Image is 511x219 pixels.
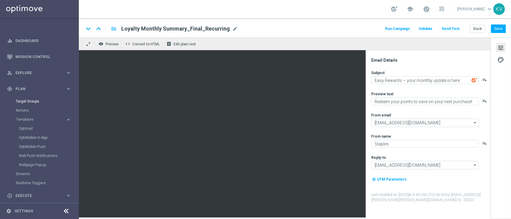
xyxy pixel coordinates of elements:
[94,24,103,33] i: keyboard_arrow_up
[66,117,71,123] i: keyboard_arrow_right
[124,40,163,48] button: code Convert to HTML
[472,161,478,169] i: arrow_drop_down
[497,44,504,52] span: tune
[486,6,493,12] span: keyboard_arrow_down
[7,49,71,65] div: Mission Control
[456,198,474,202] span: | ID: 33533
[111,25,117,32] i: folder
[16,118,59,121] span: Templates
[7,54,72,59] button: Mission Control
[19,144,63,149] a: OptiMobile Push
[7,70,72,75] button: person_search Explore keyboard_arrow_right
[482,141,487,146] button: playlist_add
[19,162,63,167] a: Webpage Pop-up
[16,172,63,176] a: Streams
[66,86,71,92] i: keyboard_arrow_right
[15,209,33,213] a: Settings
[7,38,12,44] i: equalizer
[472,119,478,127] i: arrow_drop_down
[166,41,171,46] i: receipt
[418,25,433,33] button: Validate
[419,27,432,31] span: Validate
[371,57,490,63] div: Email Details
[16,106,78,115] div: Actions
[497,56,504,64] span: palette
[15,194,66,198] span: Execute
[97,40,121,48] button: remove_red_eye Preview
[19,160,78,169] div: Webpage Pop-up
[16,169,78,178] div: Streams
[482,99,487,103] button: playlist_add
[371,176,407,183] button: my_location UTM Parameters
[7,86,12,92] i: gps_fixed
[377,177,407,181] span: UTM Parameters
[7,193,72,198] div: play_circle_outline Execute keyboard_arrow_right
[19,126,63,131] a: Optimail
[132,42,160,46] span: Convert to HTML
[66,70,71,76] i: keyboard_arrow_right
[16,115,78,169] div: Templates
[15,87,66,91] span: Plan
[173,42,196,46] span: Edit plain text
[496,55,506,64] button: palette
[371,92,393,96] label: Preview text
[491,25,506,33] button: Save
[16,99,63,104] a: Target Groups
[165,40,199,48] button: receipt Edit plain text
[19,133,78,142] div: OptiMobile In-App
[493,3,505,15] div: KV
[384,25,411,33] button: Run Campaign
[15,71,66,75] span: Explore
[7,70,66,76] div: Explore
[15,49,71,65] a: Mission Control
[371,113,391,118] label: From email
[372,177,376,181] i: my_location
[66,193,71,198] i: keyboard_arrow_right
[7,87,72,91] button: gps_fixed Plan keyboard_arrow_right
[7,193,66,198] div: Execute
[6,208,12,214] i: settings
[371,70,385,75] label: Subject
[15,33,71,49] a: Dashboard
[16,178,78,188] div: Realtime Triggers
[7,33,71,49] div: Dashboard
[16,181,63,185] a: Realtime Triggers
[19,142,78,151] div: OptiMobile Push
[457,5,493,14] a: [PERSON_NAME]keyboard_arrow_down
[19,135,63,140] a: OptiMobile In-App
[121,25,230,32] span: Loyalty Monthly Summary_Final_Recurring
[371,192,490,203] label: Last modified on [DATE] at 9:49 AM UTC-04:00 by [EMAIL_ADDRESS][PERSON_NAME][PERSON_NAME][DOMAIN_...
[19,151,78,160] div: Web Push Notifications
[16,118,66,121] div: Templates
[371,119,479,127] input: Select
[482,77,487,82] button: playlist_add
[472,77,477,83] img: optiGenie.svg
[407,6,413,12] span: school
[110,24,117,34] button: folder
[84,24,93,33] i: keyboard_arrow_down
[371,161,479,169] input: Select
[106,42,119,46] span: Preview
[7,193,12,198] i: play_circle_outline
[496,43,506,52] button: tune
[16,117,72,122] button: Templates keyboard_arrow_right
[125,41,130,46] span: code
[16,108,63,113] a: Actions
[19,124,78,133] div: Optimail
[19,153,63,158] a: Web Push Notifications
[232,26,238,31] span: mode_edit
[7,70,12,76] i: person_search
[7,38,72,43] button: equalizer Dashboard
[470,25,485,33] button: Back
[16,97,78,106] div: Target Groups
[7,86,66,92] div: Plan
[441,25,460,33] button: Send Test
